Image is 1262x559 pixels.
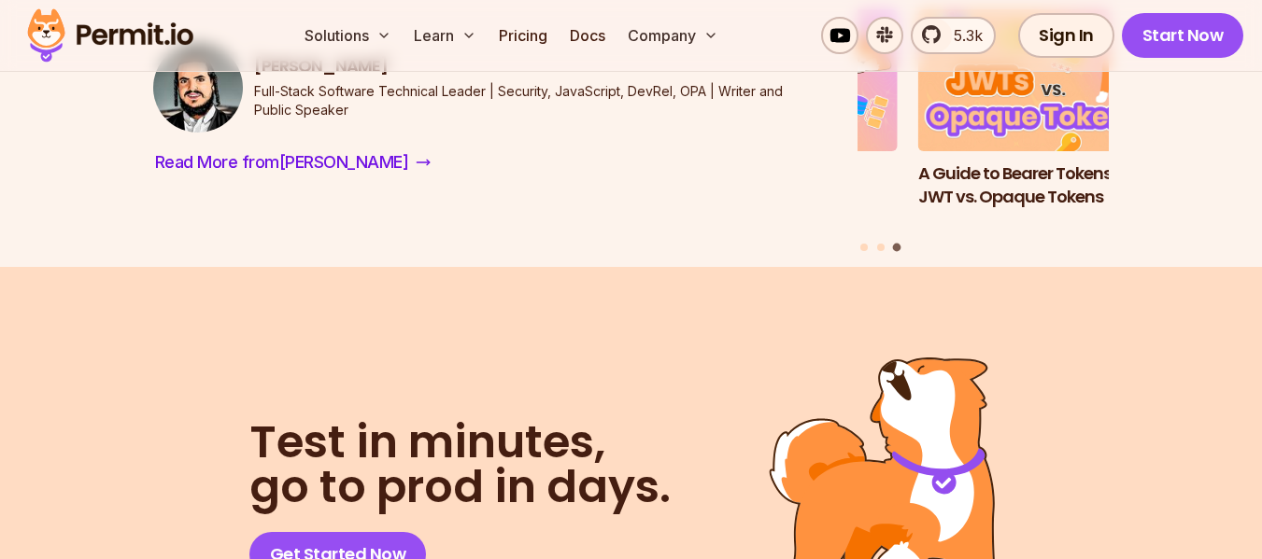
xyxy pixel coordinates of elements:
[297,17,399,54] button: Solutions
[19,4,202,67] img: Permit logo
[858,9,1110,254] div: Posts
[1122,13,1244,58] a: Start Now
[1018,13,1114,58] a: Sign In
[860,244,868,251] button: Go to slide 1
[406,17,484,54] button: Learn
[645,9,898,151] img: Policy-Based Access Control (PBAC) Isn’t as Great as You Think
[893,244,901,252] button: Go to slide 3
[155,149,409,175] span: Read More from [PERSON_NAME]
[918,9,1170,231] a: A Guide to Bearer Tokens: JWT vs. Opaque TokensA Guide to Bearer Tokens: JWT vs. Opaque Tokens
[562,17,613,54] a: Docs
[877,244,885,251] button: Go to slide 2
[943,24,983,47] span: 5.3k
[249,420,671,510] h2: go to prod in days.
[918,9,1170,231] li: 3 of 3
[620,17,726,54] button: Company
[911,17,996,54] a: 5.3k
[254,82,828,119] p: Full-Stack Software Technical Leader | Security, JavaScript, DevRel, OPA | Writer and Public Speaker
[645,162,898,231] h3: Policy-Based Access Control (PBAC) Isn’t as Great as You Think
[645,9,898,231] li: 2 of 3
[491,17,555,54] a: Pricing
[249,420,671,465] span: Test in minutes,
[153,43,243,133] img: Gabriel L. Manor
[918,162,1170,209] h3: A Guide to Bearer Tokens: JWT vs. Opaque Tokens
[153,147,433,177] a: Read More from[PERSON_NAME]
[918,9,1170,151] img: A Guide to Bearer Tokens: JWT vs. Opaque Tokens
